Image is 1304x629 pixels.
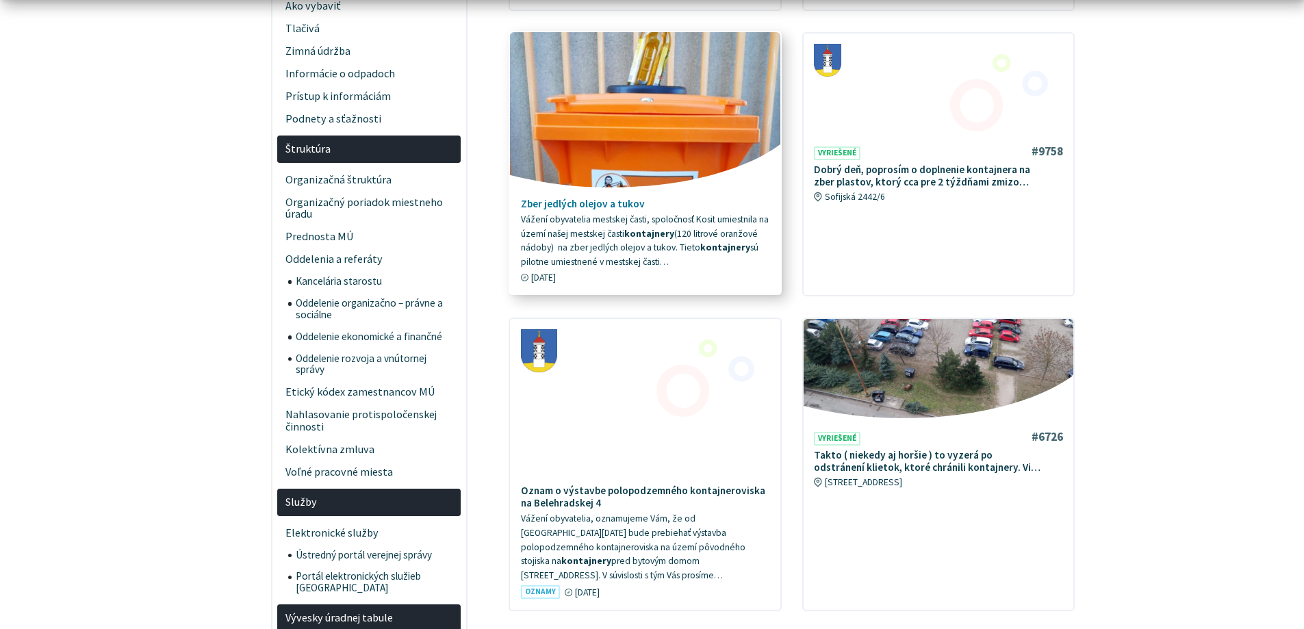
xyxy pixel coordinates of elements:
a: Zber jedlých olejov a tukov Vážení obyvatelia mestskej časti, spoločnosť Kosit umiestnila na územ... [510,32,780,294]
a: Voľné pracovné miesta [277,461,461,483]
span: Štruktúra [285,138,453,161]
a: Elektronické služby [277,522,461,544]
a: Nahlasovanie protispoločenskej činnosti [277,404,461,439]
span: Nahlasovanie protispoločenskej činnosti [285,404,453,439]
span: Oddelenie ekonomické a finančné [296,326,453,348]
a: Oddelenia a referáty [277,248,461,271]
span: [DATE] [531,272,556,283]
strong: kontajnery [700,242,750,253]
a: Služby [277,489,461,517]
a: Etický kódex zamestnancov MÚ [277,381,461,404]
a: Oddelenie ekonomické a finančné [288,326,461,348]
span: Informácie o odpadoch [285,62,453,85]
a: Informácie o odpadoch [277,62,461,85]
span: Kancelária starostu [296,271,453,293]
a: Oddelenie organizačno – právne a sociálne [288,293,461,326]
span: Prednosta MÚ [285,226,453,248]
a: Portál elektronických služieb [GEOGRAPHIC_DATA] [288,566,461,600]
span: Portál elektronických služieb [GEOGRAPHIC_DATA] [296,566,453,600]
a: Organizačná štruktúra [277,168,461,191]
span: Voľné pracovné miesta [285,461,453,483]
span: Kolektívna zmluva [285,438,453,461]
span: Vážení obyvatelia, oznamujeme Vám, že od [GEOGRAPHIC_DATA][DATE] bude prebiehať výstavba polopodz... [521,513,745,580]
p: Dobrý deň, poprosím o doplnenie kontajnera na zber plastov, ktorý cca pre 2 týždňami zmizo… [814,164,1063,188]
a: Oznam o výstavbe polopodzemného kontajneroviska na Belehradskej 4 Vážení obyvatelia, oznamujeme V... [510,319,780,610]
a: Kancelária starostu [288,271,461,293]
a: Oddelenie rozvoja a vnútornej správy [288,348,461,381]
span: Vyriešené [814,432,860,446]
h4: #6726 [1032,430,1063,444]
a: Zimná údržba [277,40,461,62]
span: Zimná údržba [285,40,453,62]
span: Služby [285,491,453,514]
span: Oddelenie organizačno – právne a sociálne [296,293,453,326]
a: Kolektívna zmluva [277,438,461,461]
span: Etický kódex zamestnancov MÚ [285,381,453,404]
strong: kontajnery [624,228,674,240]
a: Prednosta MÚ [277,226,461,248]
span: Prístup k informáciám [285,85,453,107]
span: Tlačivá [285,18,453,40]
h4: Zber jedlých olejov a tukov [521,198,770,210]
span: Vyriešené [814,146,860,161]
a: Podnety a sťažnosti [277,107,461,130]
span: Organizačná štruktúra [285,168,453,191]
span: Sofijská 2442/6 [825,191,885,203]
a: Tlačivá [277,18,461,40]
h4: Oznam o výstavbe polopodzemného kontajneroviska na Belehradskej 4 [521,485,770,509]
strong: kontajnery [561,555,611,567]
span: Organizačný poriadok miestneho úradu [285,191,453,226]
a: Prístup k informáciám [277,85,461,107]
a: Štruktúra [277,136,461,164]
span: Oznamy [521,585,560,600]
span: Oddelenia a referáty [285,248,453,271]
a: Organizačný poriadok miestneho úradu [277,191,461,226]
span: [DATE] [575,587,600,598]
p: Takto ( niekedy aj horšie ) to vyzerá po odstránení klietok, ktoré chránili kontajnery. Vi… [814,449,1063,474]
a: #9758 Vyriešené Dobrý deň, poprosím o doplnenie kontajnera na zber plastov, ktorý cca pre 2 týždň... [804,34,1073,214]
span: Ústredný portál verejnej správy [296,544,453,566]
span: Oddelenie rozvoja a vnútornej správy [296,348,453,381]
a: Ústredný portál verejnej správy [288,544,461,566]
h4: #9758 [1032,144,1063,159]
span: Podnety a sťažnosti [285,107,453,130]
span: [STREET_ADDRESS] [825,476,902,488]
span: Vážení obyvatelia mestskej časti, spoločnosť Kosit umiestnila na území našej mestskej časti (120 ... [521,214,769,268]
a: #6726 Vyriešené Takto ( niekedy aj horšie ) to vyzerá po odstránení klietok, ktoré chránili konta... [804,319,1073,499]
span: Elektronické služby [285,522,453,544]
